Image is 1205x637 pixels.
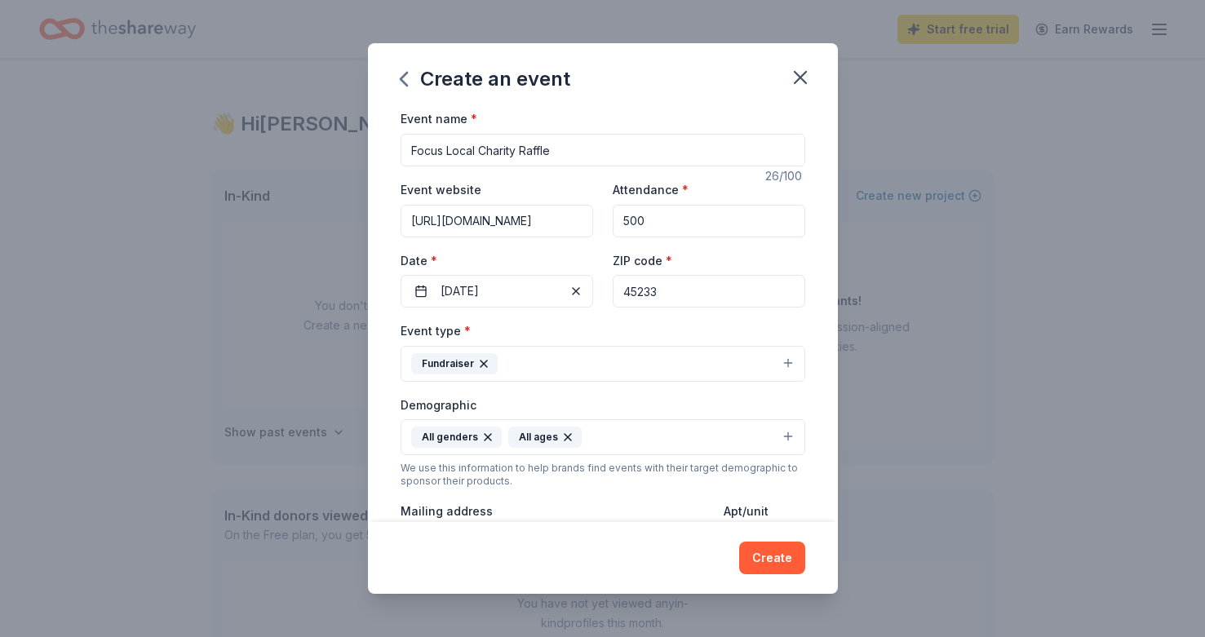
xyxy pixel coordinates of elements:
div: All ages [508,427,582,448]
button: All gendersAll ages [401,419,805,455]
div: Fundraiser [411,353,498,374]
input: 12345 (U.S. only) [613,275,805,307]
label: Date [401,253,593,269]
label: Event name [401,111,477,127]
button: Create [739,542,805,574]
input: Spring Fundraiser [401,134,805,166]
label: Demographic [401,397,476,414]
label: Event type [401,323,471,339]
label: Attendance [613,182,689,198]
div: We use this information to help brands find events with their target demographic to sponsor their... [401,462,805,488]
label: Mailing address [401,503,493,520]
label: Event website [401,182,481,198]
button: [DATE] [401,275,593,307]
div: All genders [411,427,502,448]
button: Fundraiser [401,346,805,382]
div: 26 /100 [765,166,805,186]
label: ZIP code [613,253,672,269]
input: 20 [613,205,805,237]
input: https://www... [401,205,593,237]
label: Apt/unit [724,503,769,520]
div: Create an event [401,66,570,92]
